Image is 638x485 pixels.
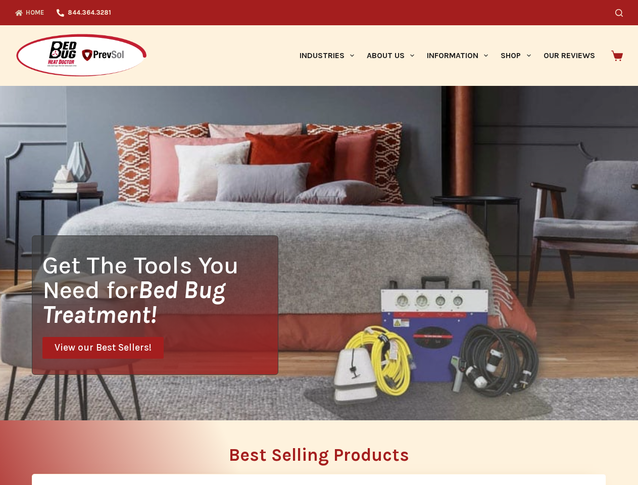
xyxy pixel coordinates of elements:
a: Industries [293,25,360,86]
i: Bed Bug Treatment! [42,275,225,329]
h1: Get The Tools You Need for [42,253,278,327]
a: Shop [495,25,537,86]
button: Search [615,9,623,17]
a: Information [421,25,495,86]
img: Prevsol/Bed Bug Heat Doctor [15,33,148,78]
span: View our Best Sellers! [55,343,152,353]
a: View our Best Sellers! [42,337,164,359]
a: About Us [360,25,420,86]
a: Our Reviews [537,25,601,86]
nav: Primary [293,25,601,86]
h2: Best Selling Products [32,446,606,464]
